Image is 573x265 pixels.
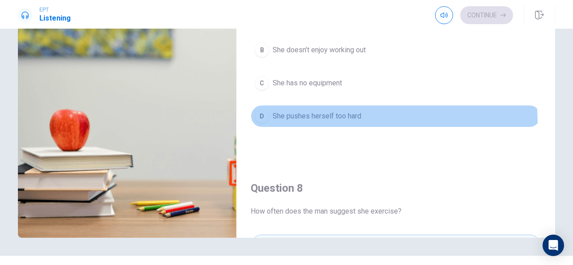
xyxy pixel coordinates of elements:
[255,43,269,57] div: B
[273,111,361,122] span: She pushes herself too hard
[251,72,541,94] button: CShe has no equipment
[251,105,541,127] button: DShe pushes herself too hard
[251,206,541,217] span: How often does the man suggest she exercise?
[255,109,269,123] div: D
[273,45,366,55] span: She doesn’t enjoy working out
[255,76,269,90] div: C
[251,39,541,61] button: BShe doesn’t enjoy working out
[251,181,541,195] h4: Question 8
[273,78,342,88] span: She has no equipment
[39,7,71,13] span: EPT
[39,13,71,24] h1: Listening
[18,20,236,238] img: Discussing Fitness Goals
[543,235,564,256] div: Open Intercom Messenger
